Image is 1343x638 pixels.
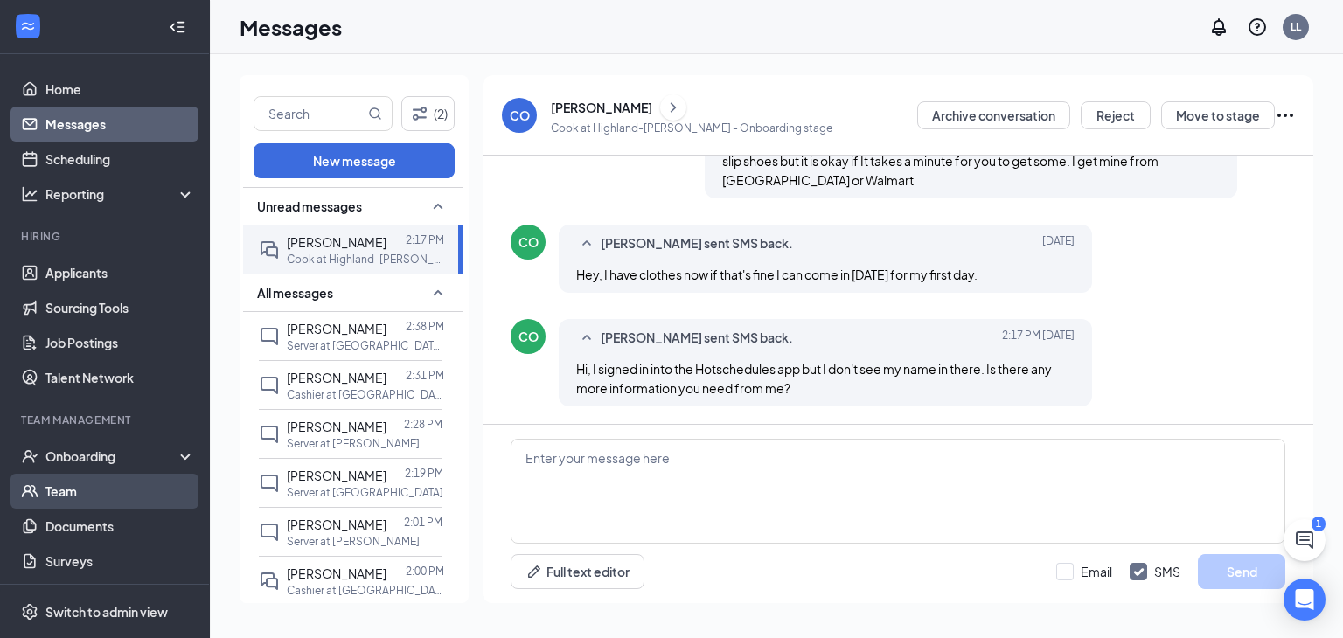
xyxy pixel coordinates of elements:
p: 2:19 PM [405,466,443,481]
button: Full text editorPen [511,554,644,589]
div: CO [510,107,530,124]
svg: SmallChevronUp [576,233,597,254]
span: [PERSON_NAME] sent SMS back. [601,233,793,254]
svg: ChatInactive [259,522,280,543]
span: Unread messages [257,198,362,215]
span: [PERSON_NAME] [287,370,386,385]
p: Server at [PERSON_NAME] [287,436,420,451]
p: 2:28 PM [404,417,442,432]
svg: ChatInactive [259,473,280,494]
p: Cashier at [GEOGRAPHIC_DATA] [287,387,444,402]
p: 2:00 PM [406,564,444,579]
a: Documents [45,509,195,544]
h1: Messages [240,12,342,42]
input: Search [254,97,365,130]
div: Onboarding [45,447,180,465]
p: Server at [GEOGRAPHIC_DATA], [GEOGRAPHIC_DATA] [287,338,444,353]
svg: ChatInactive [259,375,280,396]
svg: DoubleChat [259,239,280,260]
svg: Collapse [169,18,186,36]
span: [DATE] [1042,233,1075,254]
button: ChevronRight [660,94,686,121]
a: Job Postings [45,325,195,360]
a: Applicants [45,255,195,290]
button: New message [254,143,455,178]
span: [PERSON_NAME] [287,234,386,250]
button: Reject [1081,101,1151,129]
p: 2:17 PM [406,232,444,247]
p: Cook at Highland-[PERSON_NAME] - Onboarding stage [551,121,832,135]
button: Move to stage [1161,101,1275,129]
span: [PERSON_NAME] [287,468,386,483]
div: Reporting [45,185,196,203]
a: Messages [45,107,195,142]
svg: SmallChevronUp [428,282,449,303]
svg: Notifications [1208,17,1229,38]
svg: MagnifyingGlass [368,107,382,121]
span: Hey, I have clothes now if that's fine I can come in [DATE] for my first day. [576,267,978,282]
svg: Pen [525,563,543,580]
svg: UserCheck [21,447,38,465]
div: Hiring [21,229,191,244]
p: 2:01 PM [404,515,442,530]
svg: ChatInactive [259,326,280,347]
span: [PERSON_NAME] [287,565,386,581]
svg: Analysis [21,185,38,203]
span: [PERSON_NAME] [287,321,386,336]
span: [PERSON_NAME] [287,419,386,434]
svg: SmallChevronUp [428,196,449,217]
p: Server at [GEOGRAPHIC_DATA] [287,485,443,500]
p: 2:31 PM [406,368,444,383]
svg: QuestionInfo [1247,17,1268,38]
p: Cook at Highland-[PERSON_NAME] [287,252,444,267]
a: Home [45,72,195,107]
div: [PERSON_NAME] [551,99,652,116]
div: Team Management [21,413,191,427]
svg: SmallChevronUp [576,328,597,349]
span: All messages [257,284,333,302]
svg: WorkstreamLogo [19,17,37,35]
span: [PERSON_NAME] sent SMS back. [601,328,793,349]
svg: DoubleChat [259,571,280,592]
p: Cashier at [GEOGRAPHIC_DATA] [287,583,444,598]
button: Archive conversation [917,101,1070,129]
button: Send [1198,554,1285,589]
svg: Settings [21,603,38,621]
div: Open Intercom Messenger [1284,579,1326,621]
a: Talent Network [45,360,195,395]
svg: ChevronRight [665,97,682,118]
button: ChatActive [1284,519,1326,561]
a: Team [45,474,195,509]
button: Filter (2) [401,96,455,131]
span: [PERSON_NAME] [287,517,386,532]
a: Sourcing Tools [45,290,195,325]
span: Hi, I signed in into the Hotschedules app but I don't see my name in there. Is there any more inf... [576,361,1052,396]
p: 2:38 PM [406,319,444,334]
svg: ChatActive [1294,530,1315,551]
svg: Ellipses [1275,105,1296,126]
div: CO [518,328,539,345]
div: Switch to admin view [45,603,168,621]
span: [DATE] 2:17 PM [1002,328,1075,349]
a: Scheduling [45,142,195,177]
a: Surveys [45,544,195,579]
svg: Filter [409,103,430,124]
div: LL [1291,19,1301,34]
div: 1 [1312,517,1326,531]
p: Server at [PERSON_NAME] [287,534,420,549]
svg: ChatInactive [259,424,280,445]
div: CO [518,233,539,251]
